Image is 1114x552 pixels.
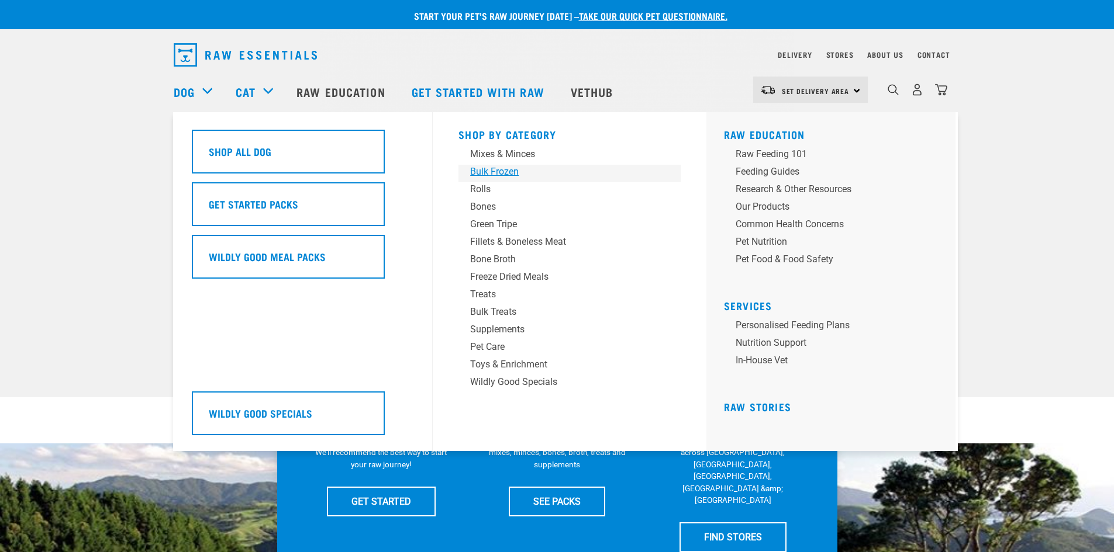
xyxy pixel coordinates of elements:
[918,53,950,57] a: Contact
[458,147,681,165] a: Mixes & Minces
[724,300,946,309] h5: Services
[724,318,946,336] a: Personalised Feeding Plans
[470,305,653,319] div: Bulk Treats
[470,147,653,161] div: Mixes & Minces
[664,423,802,506] p: We have 17 stores specialising in raw pet food &amp; nutritional advice across [GEOGRAPHIC_DATA],...
[458,235,681,252] a: Fillets & Boneless Meat
[458,287,681,305] a: Treats
[458,357,681,375] a: Toys & Enrichment
[724,235,946,252] a: Pet Nutrition
[209,249,326,264] h5: Wildly Good Meal Packs
[736,182,918,196] div: Research & Other Resources
[736,252,918,266] div: Pet Food & Food Safety
[470,165,653,179] div: Bulk Frozen
[826,53,854,57] a: Stores
[458,322,681,340] a: Supplements
[458,165,681,182] a: Bulk Frozen
[458,305,681,322] a: Bulk Treats
[470,270,653,284] div: Freeze Dried Meals
[192,235,414,287] a: Wildly Good Meal Packs
[888,84,899,95] img: home-icon-1@2x.png
[867,53,903,57] a: About Us
[174,83,195,100] a: Dog
[724,131,805,137] a: Raw Education
[724,404,791,409] a: Raw Stories
[400,68,559,115] a: Get started with Raw
[458,375,681,393] a: Wildly Good Specials
[736,200,918,214] div: Our Products
[236,83,256,100] a: Cat
[559,68,628,115] a: Vethub
[470,182,653,196] div: Rolls
[724,165,946,182] a: Feeding Guides
[736,165,918,179] div: Feeding Guides
[911,84,923,96] img: user.png
[458,200,681,217] a: Bones
[470,235,653,249] div: Fillets & Boneless Meat
[736,217,918,231] div: Common Health Concerns
[458,129,681,138] h5: Shop By Category
[327,487,436,516] a: GET STARTED
[470,322,653,336] div: Supplements
[680,522,787,551] a: FIND STORES
[174,43,317,67] img: Raw Essentials Logo
[724,200,946,217] a: Our Products
[470,200,653,214] div: Bones
[192,130,414,182] a: Shop All Dog
[458,217,681,235] a: Green Tripe
[724,336,946,353] a: Nutrition Support
[778,53,812,57] a: Delivery
[285,68,399,115] a: Raw Education
[192,182,414,235] a: Get Started Packs
[458,270,681,287] a: Freeze Dried Meals
[470,252,653,266] div: Bone Broth
[470,375,653,389] div: Wildly Good Specials
[470,287,653,301] div: Treats
[724,147,946,165] a: Raw Feeding 101
[579,13,727,18] a: take our quick pet questionnaire.
[458,182,681,200] a: Rolls
[736,147,918,161] div: Raw Feeding 101
[164,39,950,71] nav: dropdown navigation
[760,85,776,95] img: van-moving.png
[470,357,653,372] div: Toys & Enrichment
[209,144,271,159] h5: Shop All Dog
[192,391,414,444] a: Wildly Good Specials
[782,89,850,93] span: Set Delivery Area
[724,353,946,371] a: In-house vet
[209,196,298,211] h5: Get Started Packs
[470,340,653,354] div: Pet Care
[458,252,681,270] a: Bone Broth
[209,405,312,421] h5: Wildly Good Specials
[724,182,946,200] a: Research & Other Resources
[724,217,946,235] a: Common Health Concerns
[935,84,947,96] img: home-icon@2x.png
[724,252,946,270] a: Pet Food & Food Safety
[470,217,653,231] div: Green Tripe
[458,340,681,357] a: Pet Care
[509,487,605,516] a: SEE PACKS
[736,235,918,249] div: Pet Nutrition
